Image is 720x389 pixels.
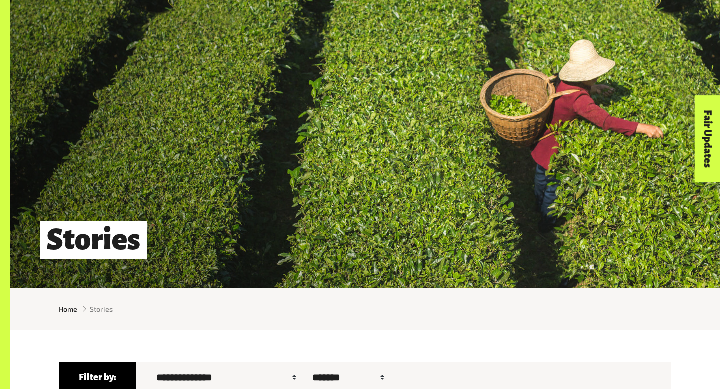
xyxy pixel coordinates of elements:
[59,304,77,314] a: Home
[40,221,147,259] h1: Stories
[90,304,113,314] span: Stories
